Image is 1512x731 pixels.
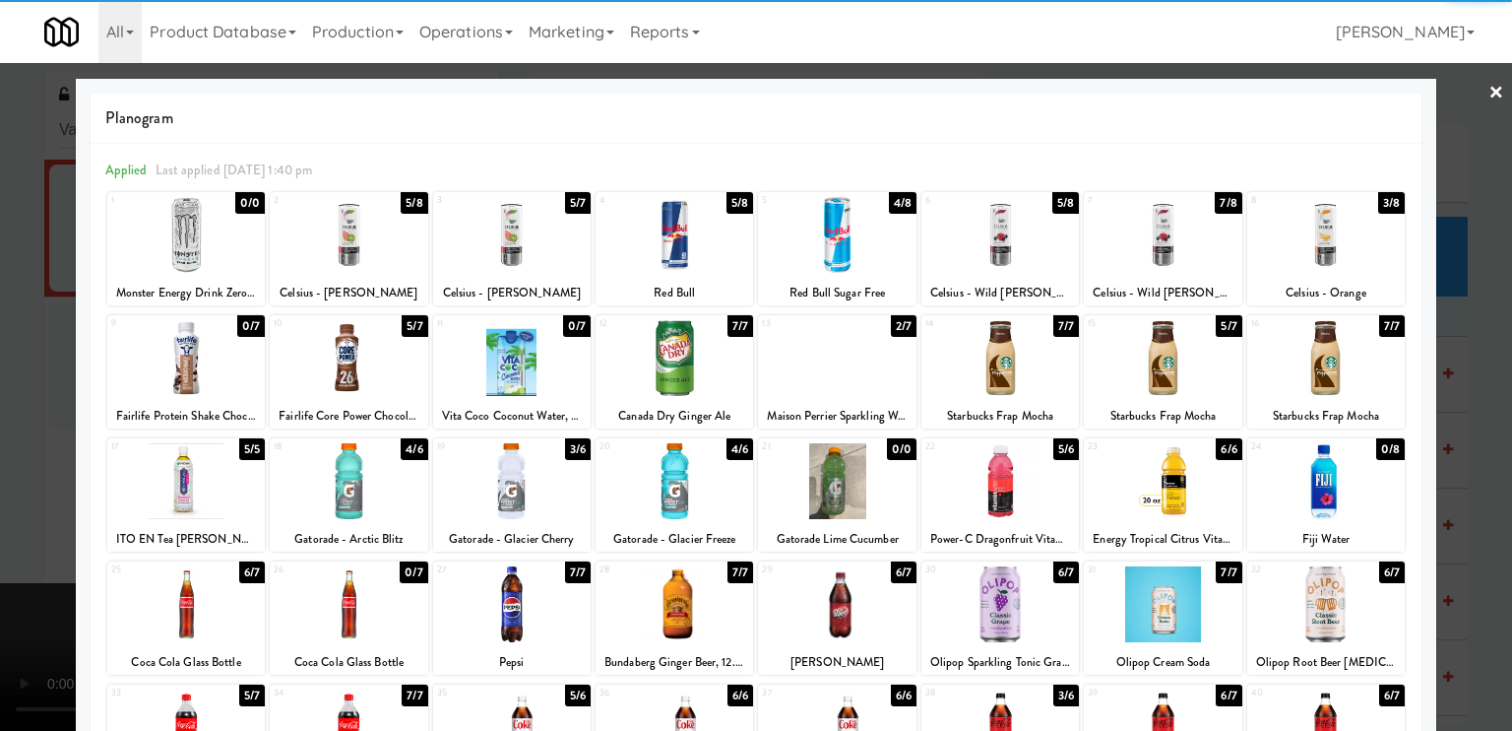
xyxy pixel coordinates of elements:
[565,685,591,706] div: 5/6
[107,438,265,552] div: 175/5ITO EN Tea [PERSON_NAME]
[1084,315,1241,429] div: 155/7Starbucks Frap Mocha
[270,562,427,675] div: 260/7Coca Cola Glass Bottle
[762,192,837,209] div: 5
[758,438,915,552] div: 210/0Gatorade Lime Cucumber
[596,404,753,429] div: Canada Dry Ginger Ale
[273,281,424,305] div: Celsius - [PERSON_NAME]
[436,404,588,429] div: Vita Coco Coconut Water, Original, 16.9 fl oz
[758,404,915,429] div: Maison Perrier Sparkling Water
[596,527,753,552] div: Gatorade - Glacier Freeze
[925,685,1000,701] div: 38
[925,438,1000,455] div: 22
[401,192,427,214] div: 5/8
[891,315,916,337] div: 2/7
[110,650,262,675] div: Coca Cola Glass Bottle
[1087,527,1238,552] div: Energy Tropical Citrus Vitaminwater
[889,192,916,214] div: 4/8
[1053,685,1079,706] div: 3/6
[891,685,916,706] div: 6/6
[726,192,753,214] div: 5/8
[274,192,348,209] div: 2
[1216,562,1241,583] div: 7/7
[596,650,753,675] div: Bundaberg Ginger Beer, 12.7 fl oz
[924,281,1076,305] div: Celsius - Wild [PERSON_NAME]
[1087,404,1238,429] div: Starbucks Frap Mocha
[1247,281,1405,305] div: Celsius - Orange
[762,685,837,701] div: 37
[891,562,916,583] div: 6/7
[599,192,674,209] div: 4
[596,562,753,675] div: 287/7Bundaberg Ginger Beer, 12.7 fl oz
[437,685,512,701] div: 35
[596,192,753,305] div: 45/8Red Bull
[437,315,512,332] div: 11
[437,562,512,578] div: 27
[599,315,674,332] div: 12
[274,562,348,578] div: 26
[887,438,916,460] div: 0/0
[401,438,427,460] div: 4/6
[565,562,591,583] div: 7/7
[599,562,674,578] div: 28
[758,192,915,305] div: 54/8Red Bull Sugar Free
[239,562,265,583] div: 6/7
[1084,404,1241,429] div: Starbucks Frap Mocha
[1087,281,1238,305] div: Celsius - Wild [PERSON_NAME]
[1216,685,1241,706] div: 6/7
[598,650,750,675] div: Bundaberg Ginger Beer, 12.7 fl oz
[433,562,591,675] div: 277/7Pepsi
[762,562,837,578] div: 29
[1251,562,1326,578] div: 32
[110,404,262,429] div: Fairlife Protein Shake Chocolate
[761,527,913,552] div: Gatorade Lime Cucumber
[402,685,427,706] div: 7/7
[111,192,186,209] div: 1
[598,527,750,552] div: Gatorade - Glacier Freeze
[1378,192,1405,214] div: 3/8
[433,527,591,552] div: Gatorade - Glacier Cherry
[761,281,913,305] div: Red Bull Sugar Free
[1250,281,1402,305] div: Celsius - Orange
[758,527,915,552] div: Gatorade Lime Cucumber
[1084,527,1241,552] div: Energy Tropical Citrus Vitaminwater
[1053,438,1079,460] div: 5/6
[270,315,427,429] div: 105/7Fairlife Core Power Chocolate
[924,650,1076,675] div: Olipop Sparkling Tonic Grape
[1088,685,1163,701] div: 39
[1088,562,1163,578] div: 31
[762,438,837,455] div: 21
[1247,562,1405,675] div: 326/7Olipop Root Beer [MEDICAL_DATA] Soda
[111,438,186,455] div: 17
[1053,315,1079,337] div: 7/7
[239,685,265,706] div: 5/7
[273,650,424,675] div: Coca Cola Glass Bottle
[921,404,1079,429] div: Starbucks Frap Mocha
[1087,650,1238,675] div: Olipop Cream Soda
[111,685,186,701] div: 33
[107,404,265,429] div: Fairlife Protein Shake Chocolate
[1488,63,1504,124] a: ×
[270,650,427,675] div: Coca Cola Glass Bottle
[433,650,591,675] div: Pepsi
[758,281,915,305] div: Red Bull Sugar Free
[921,562,1079,675] div: 306/7Olipop Sparkling Tonic Grape
[270,404,427,429] div: Fairlife Core Power Chocolate
[1250,650,1402,675] div: Olipop Root Beer [MEDICAL_DATA] Soda
[105,103,1407,133] span: Planogram
[599,685,674,701] div: 36
[110,527,262,552] div: ITO EN Tea [PERSON_NAME]
[1052,192,1079,214] div: 5/8
[758,562,915,675] div: 296/7[PERSON_NAME]
[1084,438,1241,552] div: 236/6Energy Tropical Citrus Vitaminwater
[921,527,1079,552] div: Power-C Dragonfruit Vitaminwater
[596,281,753,305] div: Red Bull
[1053,562,1079,583] div: 6/7
[921,281,1079,305] div: Celsius - Wild [PERSON_NAME]
[107,192,265,305] div: 10/0Monster Energy Drink Zero Ultra
[925,562,1000,578] div: 30
[1376,438,1405,460] div: 0/8
[436,650,588,675] div: Pepsi
[925,315,1000,332] div: 14
[270,438,427,552] div: 184/6Gatorade - Arctic Blitz
[402,315,427,337] div: 5/7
